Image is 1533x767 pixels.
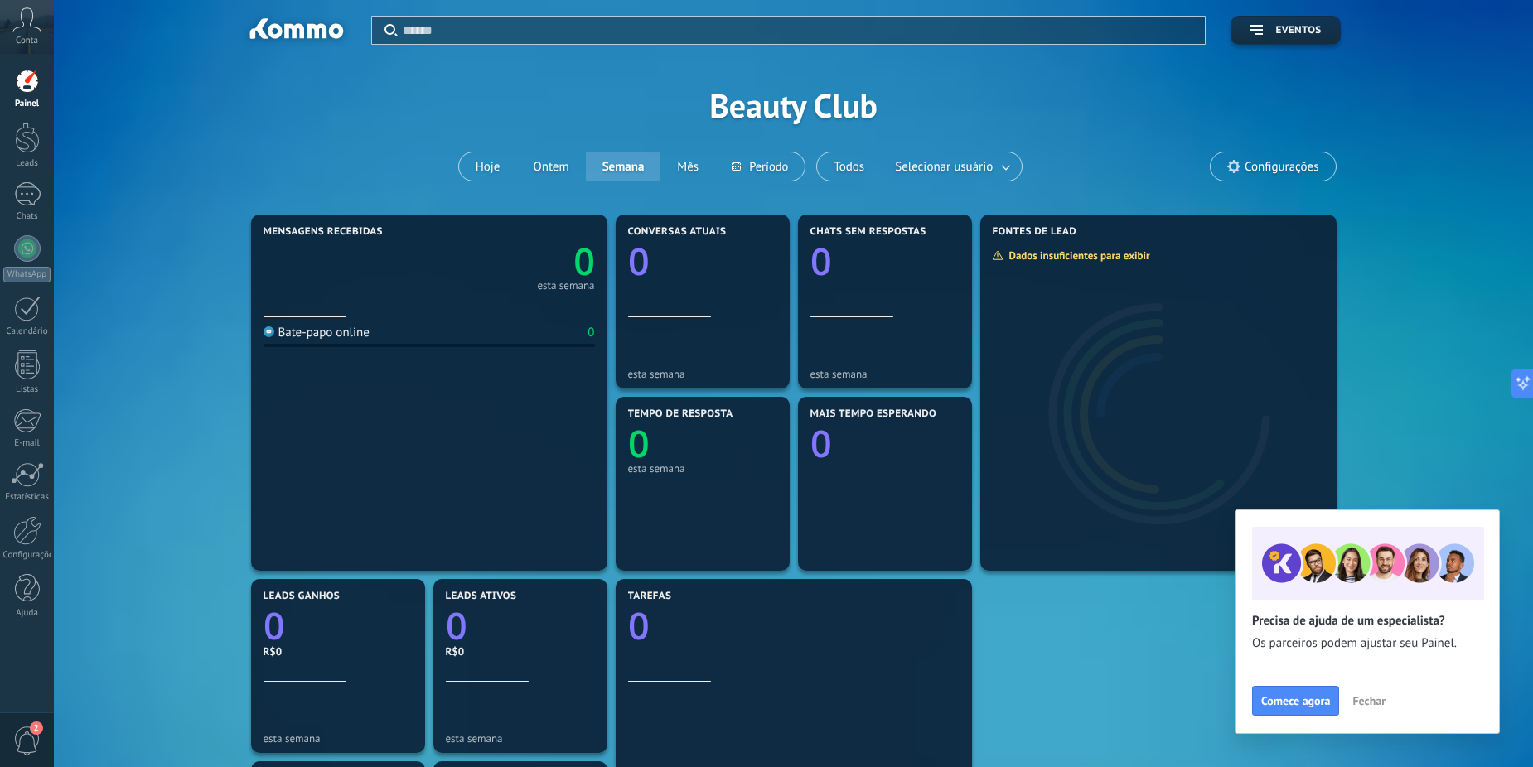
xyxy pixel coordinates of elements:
[573,236,595,287] text: 0
[264,601,413,651] a: 0
[810,408,937,420] span: Mais tempo esperando
[446,601,467,651] text: 0
[459,152,517,181] button: Hoje
[16,36,38,46] span: Conta
[628,368,777,380] div: esta semana
[446,591,517,602] span: Leads ativos
[3,267,51,282] div: WhatsApp
[586,152,661,181] button: Semana
[446,732,595,745] div: esta semana
[264,325,370,340] div: Bate-papo online
[3,608,51,619] div: Ajuda
[264,326,274,337] img: Bate-papo online
[1275,25,1321,36] span: Eventos
[537,282,594,290] div: esta semana
[993,226,1077,238] span: Fontes de lead
[1345,688,1393,713] button: Fechar
[628,601,960,651] a: 0
[3,211,51,222] div: Chats
[446,644,595,658] div: R$0
[660,152,715,181] button: Mês
[628,601,650,651] text: 0
[715,152,805,181] button: Período
[628,236,650,287] text: 0
[810,236,832,287] text: 0
[992,248,1162,263] div: Dados insuficientes para exibir
[628,408,733,420] span: Tempo de resposta
[264,644,413,658] div: R$0
[1231,16,1340,45] button: Eventos
[3,326,51,337] div: Calendário
[628,591,672,602] span: Tarefas
[264,591,341,602] span: Leads ganhos
[810,418,832,469] text: 0
[3,438,51,449] div: E-mail
[3,384,51,395] div: Listas
[3,550,51,561] div: Configurações
[3,158,51,169] div: Leads
[817,152,881,181] button: Todos
[628,226,727,238] span: Conversas atuais
[3,492,51,503] div: Estatísticas
[264,226,383,238] span: Mensagens recebidas
[3,99,51,109] div: Painel
[516,152,585,181] button: Ontem
[1352,695,1386,707] span: Fechar
[1252,613,1482,629] h2: Precisa de ajuda de um especialista?
[1252,635,1482,652] span: Os parceiros podem ajustar seu Painel.
[628,418,650,469] text: 0
[30,721,43,735] span: 2
[881,152,1022,181] button: Selecionar usuário
[446,601,595,651] a: 0
[892,156,996,178] span: Selecionar usuário
[588,325,594,340] div: 0
[810,226,926,238] span: Chats sem respostas
[1245,160,1318,174] span: Configurações
[1252,686,1339,716] button: Comece agora
[810,368,960,380] div: esta semana
[264,601,285,651] text: 0
[429,236,595,287] a: 0
[628,462,777,475] div: esta semana
[1261,695,1330,707] span: Comece agora
[264,732,413,745] div: esta semana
